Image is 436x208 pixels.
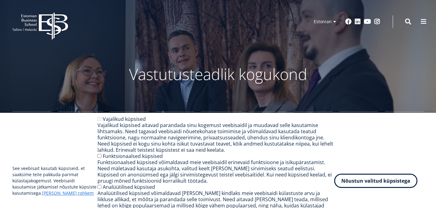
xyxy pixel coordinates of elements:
a: Vastuvõtt ülikooli [155,111,194,136]
a: Youtube [364,19,371,25]
label: Vajalikud küpsised [103,116,146,122]
p: See veebisait kasutab küpsiseid, et saaksime teile pakkuda parimat külastajakogemust. Veebisaidi ... [12,165,97,196]
a: Instagram [374,19,380,25]
a: Juhtide koolitus [339,111,378,136]
p: Vastutusteadlik kogukond [54,65,382,83]
label: Analüütilised küpsised [103,184,155,190]
a: Mikrokraadid [385,111,424,136]
a: Teadustöö ja doktoriõpe [248,111,287,136]
a: Gümnaasium [12,111,51,136]
div: Funktsionaalsed küpsised võimaldavad meie veebisaidil erinevaid funktsioone ja isikupärastamist. ... [97,159,334,184]
a: Linkedin [355,19,361,25]
label: Funktsionaalsed küpsised [103,153,163,159]
div: Vajalikud küpsised aitavad parandada sinu kogemust veebisaidil ja muudavad selle kasutamise lihts... [97,122,334,153]
a: Avatud Ülikool [294,111,333,136]
a: [PERSON_NAME] rohkem [42,190,94,196]
button: Nõustun valitud küpsistega [334,174,417,188]
a: Magistriõpe [110,111,149,136]
a: Bakalaureuseõpe [58,111,103,136]
a: Rahvusvaheline kogemus [201,111,242,136]
a: Facebook [345,19,352,25]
